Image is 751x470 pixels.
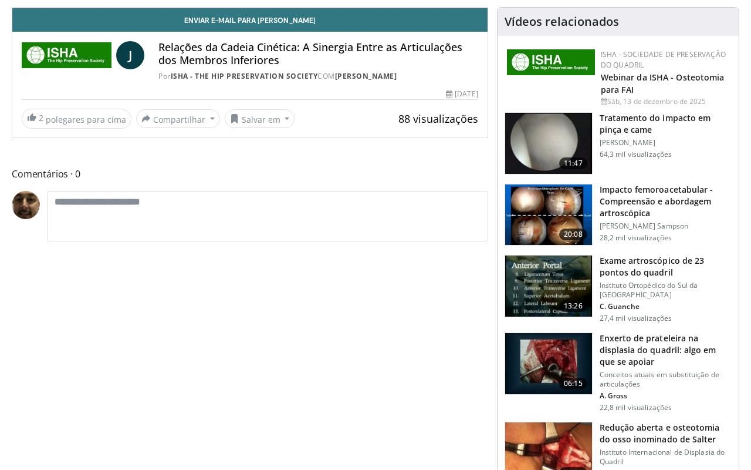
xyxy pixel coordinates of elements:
font: A. Gross [600,391,628,401]
font: 28,2 mil visualizações [600,233,672,243]
img: 410288_3.png.150x105_q85_crop-smart_upscale.jpg [505,184,592,246]
font: Conceitos atuais em substituição de articulações [600,370,719,389]
a: ISHA - Sociedade de Preservação do Quadril [601,49,726,70]
a: 13:26 Exame artroscópico de 23 pontos do quadril Instituto Ortopédico do Sul da [GEOGRAPHIC_DATA]... [505,255,732,323]
img: 38483_0000_3.png.150x105_q85_crop-smart_upscale.jpg [505,113,592,174]
a: [PERSON_NAME] [335,71,397,81]
font: 27,4 mil visualizações [600,313,672,323]
img: Avatar [12,191,40,219]
font: Tratamento do impacto em pinça e came [600,112,711,135]
font: polegares para cima [46,114,126,125]
font: Instituto Ortopédico do Sul da [GEOGRAPHIC_DATA] [600,280,698,300]
a: Webinar da ISHA - Osteotomia para FAI [601,72,725,95]
font: Enviar e-mail para [PERSON_NAME] [184,16,316,24]
img: oa8B-rsjN5HfbTbX4xMDoxOjBrO-I4W8.150x105_q85_crop-smart_upscale.jpg [505,256,592,317]
a: 06:15 Enxerto de prateleira na displasia do quadril: algo em que se apoiar Conceitos atuais em su... [505,333,732,412]
font: J [128,46,132,63]
font: [PERSON_NAME] [600,137,656,147]
font: Sáb, 13 de dezembro de 2025 [607,96,706,106]
font: C. Guanche [600,301,640,311]
font: Relações da Cadeia Cinética: A Sinergia Entre as Articulações dos Membros Inferiores [158,40,462,67]
font: Vídeos relacionados [505,14,619,29]
font: Instituto Internacional de Displasia do Quadril [600,447,725,466]
font: Comentários [12,167,68,180]
font: COM [317,71,335,81]
a: 20:08 Impacto femoroacetabular - Compreensão e abordagem artroscópica [PERSON_NAME] Sampson 28,2 ... [505,184,732,246]
a: ISHA - The Hip Preservation Society [171,71,318,81]
font: Por [158,71,171,81]
font: 11:47 [564,158,583,168]
font: 0 [75,167,80,180]
font: 22,8 mil visualizações [600,402,672,412]
font: Exame artroscópico de 23 pontos do quadril [600,255,704,278]
font: Redução aberta e osteotomia do osso inominado de Salter [600,422,720,445]
font: 2 [39,112,43,123]
button: Salvar em [225,109,295,128]
a: 11:47 Tratamento do impacto em pinça e came [PERSON_NAME] 64,3 mil visualizações [505,112,732,174]
font: 88 visualizações [398,112,478,126]
font: 20:08 [564,229,583,239]
font: Enxerto de prateleira na displasia do quadril: algo em que se apoiar [600,333,716,367]
img: 6a56c852-449d-4c3f-843a-e2e05107bc3e.150x105_q85_crop-smart_upscale.jpg [505,333,592,394]
img: ISHA - Sociedade de Preservação do Quadril [22,41,111,69]
font: Compartilhar [153,114,205,125]
img: a9f71565-a949-43e5-a8b1-6790787a27eb.jpg.150x105_q85_autocrop_double_scale_upscale_version-0.2.jpg [507,49,595,75]
font: 13:26 [564,301,583,311]
button: Compartilhar [136,109,220,128]
font: 64,3 mil visualizações [600,149,672,159]
font: Salvar em [242,114,280,125]
a: 2 polegares para cima [22,109,131,129]
a: Enviar e-mail para [PERSON_NAME] [12,8,488,32]
font: 06:15 [564,378,583,388]
font: [PERSON_NAME] Sampson [600,221,689,231]
font: [DATE] [455,89,478,99]
font: Impacto femoroacetabular - Compreensão e abordagem artroscópica [600,184,713,219]
a: J [116,41,144,69]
